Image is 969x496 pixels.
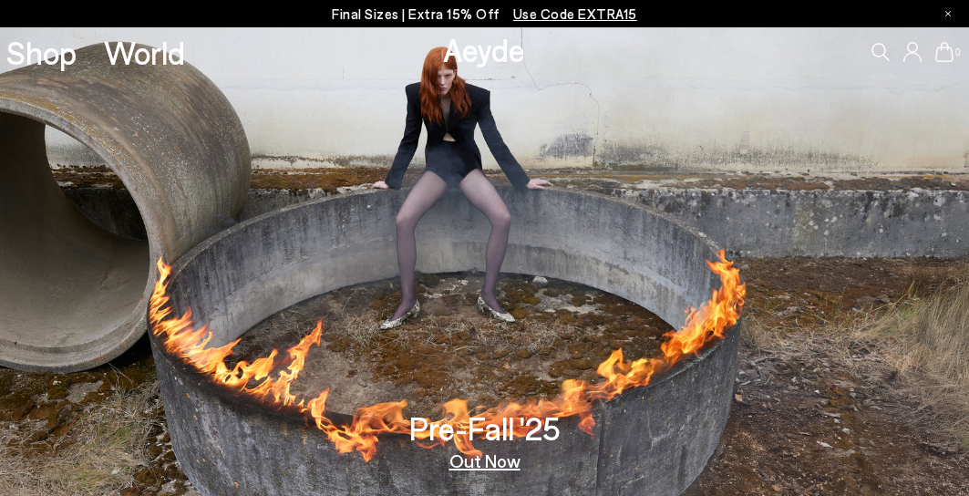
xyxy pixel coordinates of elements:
[409,412,561,444] h3: Pre-Fall '25
[332,3,637,26] p: Final Sizes | Extra 15% Off
[449,451,521,470] a: Out Now
[6,36,77,68] a: Shop
[104,36,185,68] a: World
[935,42,954,62] a: 0
[443,30,525,68] a: Aeyde
[954,47,963,57] span: 0
[513,5,637,22] span: Navigate to /collections/ss25-final-sizes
